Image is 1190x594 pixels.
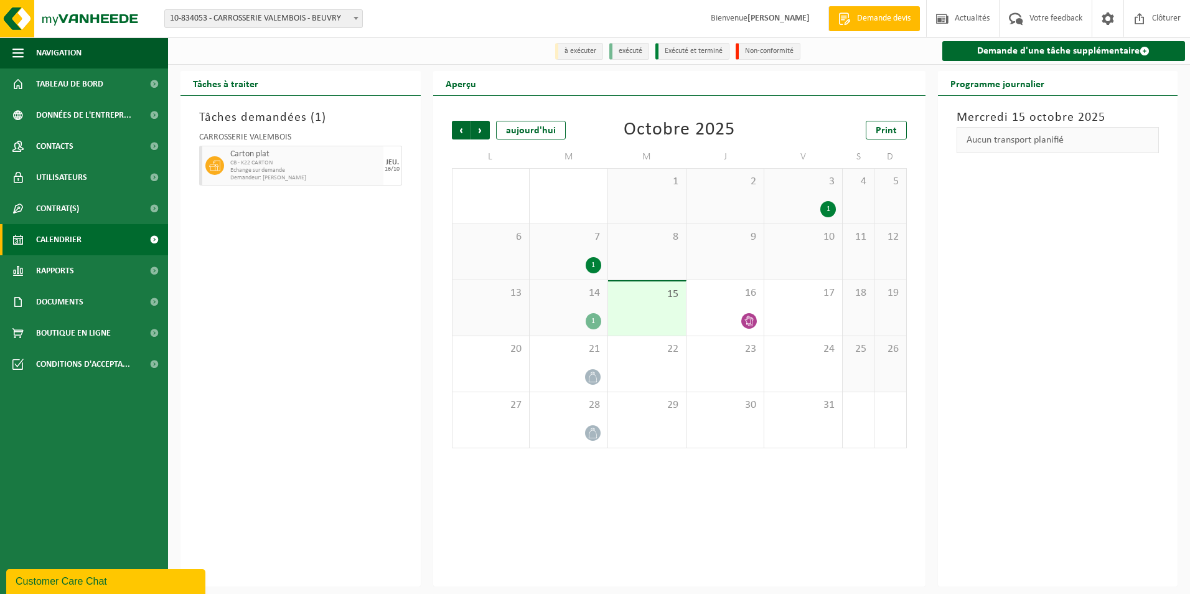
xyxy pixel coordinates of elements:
[608,146,686,168] td: M
[165,10,362,27] span: 10-834053 - CARROSSERIE VALEMBOIS - BEUVRY
[180,71,271,95] h2: Tâches à traiter
[536,398,601,412] span: 28
[230,174,380,182] span: Demandeur: [PERSON_NAME]
[771,175,836,189] span: 3
[199,133,402,146] div: CARROSSERIE VALEMBOIS
[385,166,400,172] div: 16/10
[36,68,103,100] span: Tableau de bord
[36,131,73,162] span: Contacts
[820,201,836,217] div: 1
[452,146,530,168] td: L
[693,175,758,189] span: 2
[843,146,874,168] td: S
[386,159,399,166] div: JEU.
[655,43,729,60] li: Exécuté et terminé
[459,342,523,356] span: 20
[36,100,131,131] span: Données de l'entrepr...
[771,398,836,412] span: 31
[849,230,868,244] span: 11
[693,342,758,356] span: 23
[771,342,836,356] span: 24
[536,286,601,300] span: 14
[876,126,897,136] span: Print
[938,71,1057,95] h2: Programme journalier
[36,255,74,286] span: Rapports
[849,286,868,300] span: 18
[471,121,490,139] span: Suivant
[496,121,566,139] div: aujourd'hui
[957,108,1160,127] h3: Mercredi 15 octobre 2025
[36,193,79,224] span: Contrat(s)
[530,146,608,168] td: M
[230,159,380,167] span: CB - K22 CARTON
[36,224,82,255] span: Calendrier
[693,398,758,412] span: 30
[536,342,601,356] span: 21
[874,146,906,168] td: D
[459,398,523,412] span: 27
[36,162,87,193] span: Utilisateurs
[764,146,843,168] td: V
[624,121,735,139] div: Octobre 2025
[614,175,680,189] span: 1
[614,230,680,244] span: 8
[881,175,899,189] span: 5
[771,286,836,300] span: 17
[849,342,868,356] span: 25
[36,318,111,349] span: Boutique en ligne
[452,121,471,139] span: Précédent
[609,43,649,60] li: exécuté
[36,349,130,380] span: Conditions d'accepta...
[315,111,322,124] span: 1
[881,342,899,356] span: 26
[957,127,1160,153] div: Aucun transport planifié
[230,149,380,159] span: Carton plat
[881,286,899,300] span: 19
[199,108,402,127] h3: Tâches demandées ( )
[36,37,82,68] span: Navigation
[614,398,680,412] span: 29
[942,41,1186,61] a: Demande d'une tâche supplémentaire
[614,342,680,356] span: 22
[586,313,601,329] div: 1
[736,43,800,60] li: Non-conformité
[433,71,489,95] h2: Aperçu
[693,230,758,244] span: 9
[555,43,603,60] li: à exécuter
[536,230,601,244] span: 7
[459,286,523,300] span: 13
[614,288,680,301] span: 15
[686,146,765,168] td: J
[164,9,363,28] span: 10-834053 - CARROSSERIE VALEMBOIS - BEUVRY
[230,167,380,174] span: Echange sur demande
[459,230,523,244] span: 6
[36,286,83,318] span: Documents
[586,257,601,273] div: 1
[881,230,899,244] span: 12
[693,286,758,300] span: 16
[828,6,920,31] a: Demande devis
[866,121,907,139] a: Print
[849,175,868,189] span: 4
[6,567,208,594] iframe: chat widget
[854,12,914,25] span: Demande devis
[771,230,836,244] span: 10
[747,14,810,23] strong: [PERSON_NAME]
